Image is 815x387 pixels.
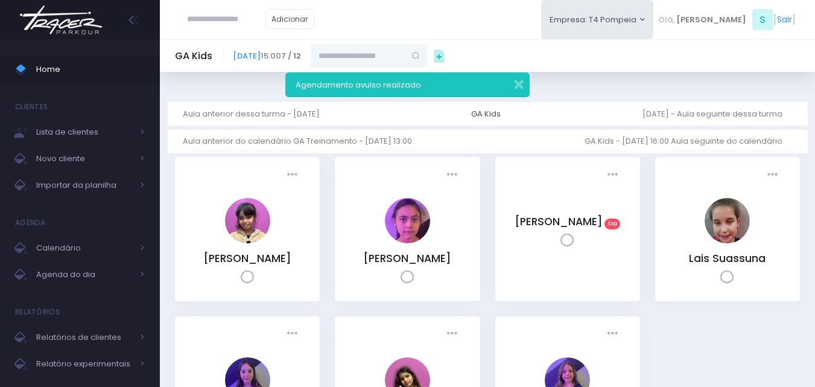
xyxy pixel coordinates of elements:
[705,235,750,246] a: Lais Suassuna
[296,79,421,91] span: Agendamento avulso realizado
[233,50,261,62] a: [DATE]
[265,9,315,29] a: Adicionar
[203,251,291,266] a: [PERSON_NAME]
[183,102,329,126] a: Aula anterior dessa turma - [DATE]
[471,108,501,120] div: GA Kids
[225,198,270,243] img: Clarice Lopes
[175,50,212,62] h5: GA Kids
[281,50,301,62] strong: 7 / 12
[385,198,430,243] img: Gabrielly Rosa Teixeira
[36,151,133,167] span: Novo cliente
[36,124,133,140] span: Lista de clientes
[642,102,792,126] a: [DATE] - Aula seguinte dessa turma
[604,219,620,229] span: Exp
[752,9,773,30] span: S
[705,198,750,243] img: Lais Suassuna
[36,178,133,193] span: Importar da planilha
[15,95,48,119] h4: Clientes
[15,211,46,235] h4: Agenda
[15,300,60,324] h4: Relatórios
[183,130,422,153] a: Aula anterior do calendário GA Treinamento - [DATE] 13:00
[585,130,792,153] a: GA Kids - [DATE] 16:00 Aula seguinte do calendário
[36,330,133,345] span: Relatórios de clientes
[658,14,674,26] span: Olá,
[385,235,430,246] a: Gabrielly Rosa Teixeira
[653,6,800,33] div: [ ]
[36,240,133,256] span: Calendário
[363,251,451,266] a: [PERSON_NAME]
[36,62,145,77] span: Home
[777,13,792,26] a: Sair
[515,214,603,229] a: [PERSON_NAME]
[36,267,133,283] span: Agenda do dia
[689,251,766,266] a: Lais Suassuna
[225,235,270,246] a: Clarice Lopes
[233,50,301,62] span: 15:00
[36,356,133,372] span: Relatório experimentais
[676,14,746,26] span: [PERSON_NAME]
